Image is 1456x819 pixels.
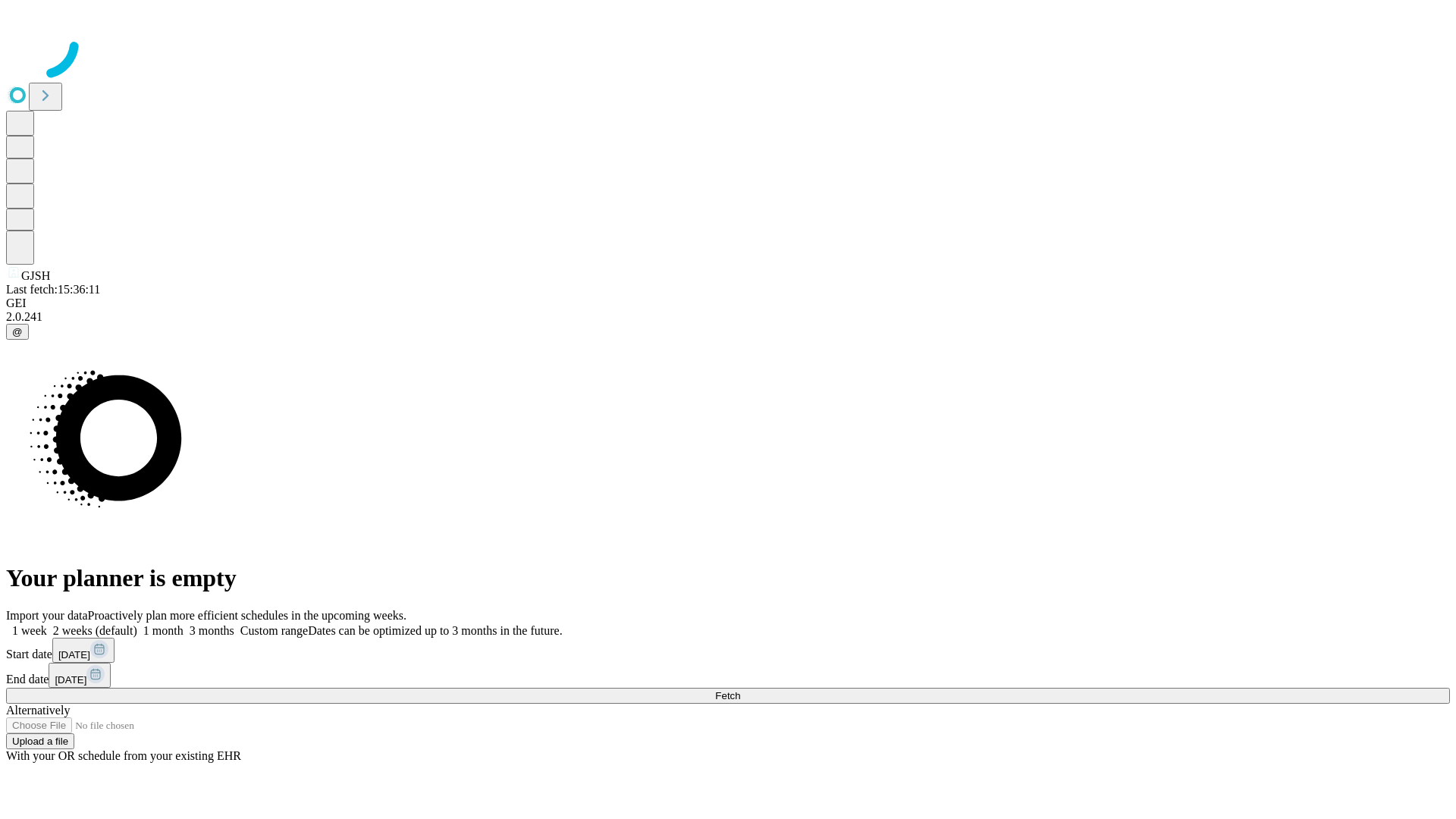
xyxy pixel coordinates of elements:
[6,324,29,340] button: @
[55,674,86,686] span: [DATE]
[6,564,1450,592] h1: Your planner is empty
[6,704,70,717] span: Alternatively
[143,624,184,637] span: 1 month
[308,624,562,637] span: Dates can be optimized up to 3 months in the future.
[240,624,308,637] span: Custom range
[53,624,137,637] span: 2 weeks (default)
[12,624,47,637] span: 1 week
[6,638,1450,663] div: Start date
[21,269,50,282] span: GJSH
[6,749,241,762] span: With your OR schedule from your existing EHR
[58,649,90,661] span: [DATE]
[6,733,74,749] button: Upload a file
[6,688,1450,704] button: Fetch
[715,690,740,701] span: Fetch
[6,663,1450,688] div: End date
[6,297,1450,310] div: GEI
[52,638,115,663] button: [DATE]
[88,609,406,622] span: Proactively plan more efficient schedules in the upcoming weeks.
[12,326,23,337] span: @
[190,624,234,637] span: 3 months
[6,283,100,296] span: Last fetch: 15:36:11
[6,609,88,622] span: Import your data
[6,310,1450,324] div: 2.0.241
[49,663,111,688] button: [DATE]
